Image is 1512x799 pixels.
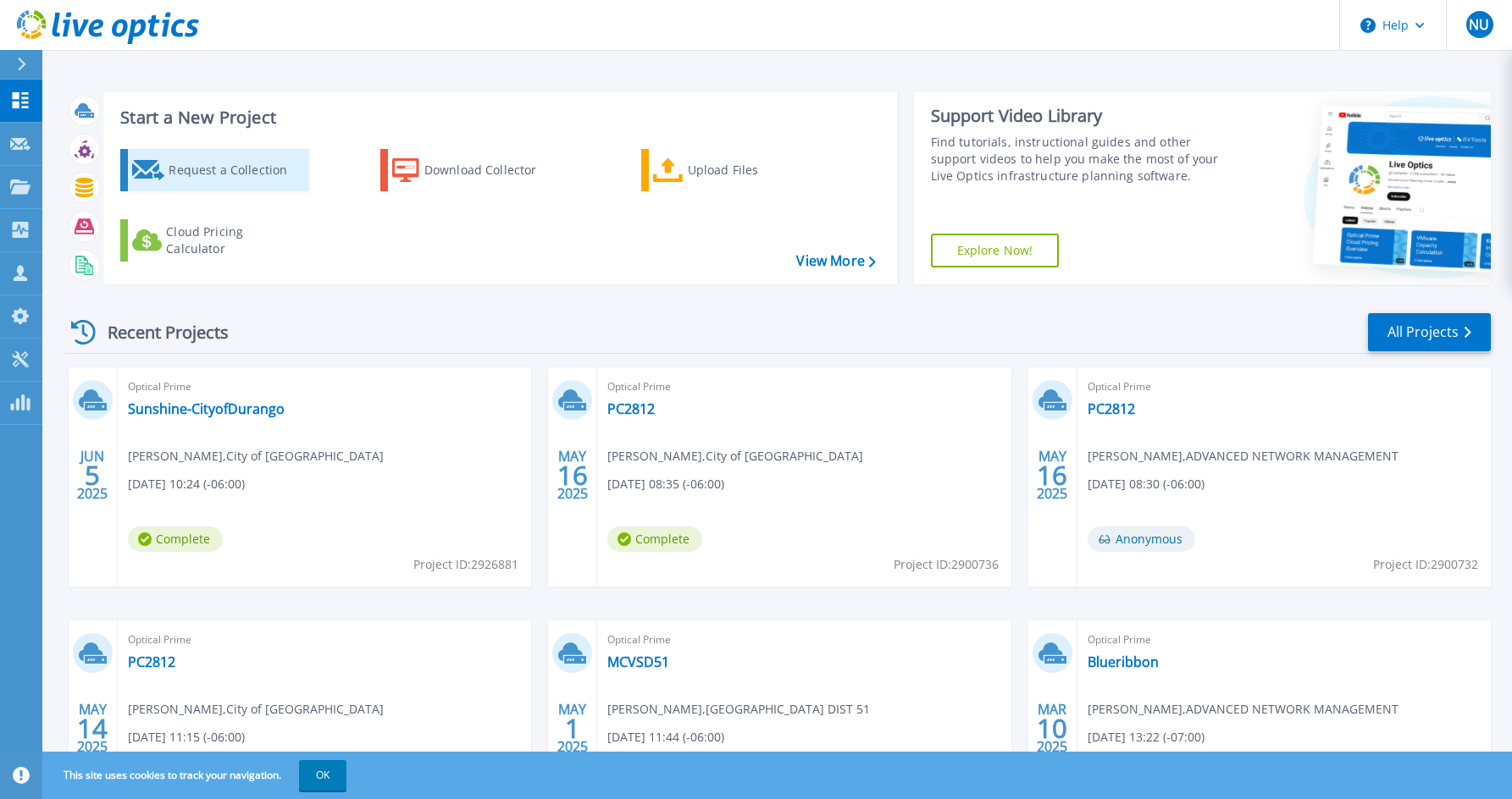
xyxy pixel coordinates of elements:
[1037,468,1067,482] span: 16
[1088,447,1398,466] span: [PERSON_NAME] , ADVANCED NETWORK MANAGEMENT
[77,721,108,736] span: 14
[607,526,702,552] span: Complete
[607,377,1000,396] span: Optical Prime
[1088,700,1398,719] span: [PERSON_NAME] , ADVANCED NETWORK MANAGEMENT
[1036,697,1068,759] div: MAR 2025
[1088,526,1195,552] span: Anonymous
[85,468,100,482] span: 5
[607,631,1000,649] span: Optical Prime
[47,760,346,791] span: This site uses cookies to track your navigation.
[166,223,302,257] div: Cloud Pricing Calculator
[76,697,108,759] div: MAY 2025
[1088,631,1481,649] span: Optical Prime
[607,475,724,493] span: [DATE] 08:35 (-06:00)
[557,444,589,506] div: MAY 2025
[128,400,285,417] a: Sunshine-CityofDurango
[607,728,724,747] span: [DATE] 11:44 (-06:00)
[931,134,1224,185] div: Find tutorials, instructional guides and other support videos to help you make the most of your L...
[607,653,669,670] a: MCVSD51
[894,555,999,574] span: Project ID: 2900736
[1037,721,1067,736] span: 10
[796,253,875,269] a: View More
[607,447,863,466] span: [PERSON_NAME] , City of [GEOGRAPHIC_DATA]
[65,311,252,353] div: Recent Projects
[128,526,223,552] span: Complete
[607,700,870,719] span: [PERSON_NAME] , [GEOGRAPHIC_DATA] DIST 51
[120,219,309,262] a: Cloud Pricing Calculator
[128,728,245,747] span: [DATE] 11:15 (-06:00)
[1368,313,1491,351] a: All Projects
[688,153,823,187] div: Upload Files
[424,153,560,187] div: Download Collector
[1469,18,1489,31] span: NU
[413,555,518,574] span: Project ID: 2926881
[1036,444,1068,506] div: MAY 2025
[557,697,589,759] div: MAY 2025
[120,108,875,127] h3: Start a New Project
[565,721,580,736] span: 1
[931,105,1224,127] div: Support Video Library
[557,468,588,482] span: 16
[1088,377,1481,396] span: Optical Prime
[128,475,245,493] span: [DATE] 10:24 (-06:00)
[1088,728,1205,747] span: [DATE] 13:22 (-07:00)
[1373,555,1478,574] span: Project ID: 2900732
[128,447,384,466] span: [PERSON_NAME] , City of [GEOGRAPHIC_DATA]
[128,700,384,719] span: [PERSON_NAME] , City of [GEOGRAPHIC_DATA]
[380,149,569,191] a: Download Collector
[169,153,304,187] div: Request a Collection
[299,760,346,791] button: OK
[128,631,521,649] span: Optical Prime
[120,149,309,191] a: Request a Collection
[128,377,521,396] span: Optical Prime
[76,444,108,506] div: JUN 2025
[1088,653,1159,670] a: Blueribbon
[607,400,655,417] a: PC2812
[641,149,830,191] a: Upload Files
[1088,475,1205,493] span: [DATE] 08:30 (-06:00)
[128,653,175,670] a: PC2812
[1088,400,1135,417] a: PC2812
[931,234,1060,267] a: Explore Now!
